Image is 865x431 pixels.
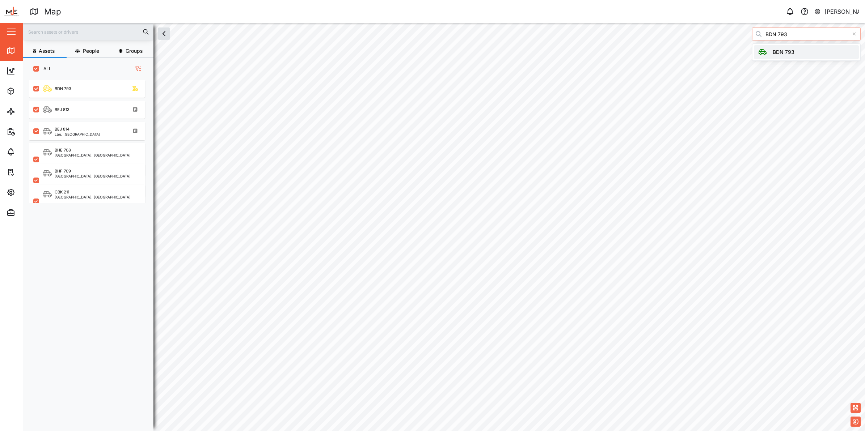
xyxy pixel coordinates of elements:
[19,188,45,196] div: Settings
[55,86,71,92] div: BDN 793
[55,153,131,157] div: [GEOGRAPHIC_DATA], [GEOGRAPHIC_DATA]
[19,107,36,115] div: Sites
[55,168,71,174] div: BHF 709
[55,107,69,113] div: BEJ 813
[19,67,51,75] div: Dashboard
[28,26,149,37] input: Search assets or drivers
[55,189,69,195] div: CBK 211
[19,209,40,217] div: Admin
[19,148,41,156] div: Alarms
[83,48,99,54] span: People
[19,128,43,136] div: Reports
[126,48,143,54] span: Groups
[39,48,55,54] span: Assets
[752,27,861,40] input: Search by People, Asset, Geozone or Place
[55,147,71,153] div: BHE 708
[4,4,20,20] img: Main Logo
[55,195,131,199] div: [GEOGRAPHIC_DATA], [GEOGRAPHIC_DATA]
[19,47,35,55] div: Map
[55,174,131,178] div: [GEOGRAPHIC_DATA], [GEOGRAPHIC_DATA]
[824,7,859,16] div: [PERSON_NAME]
[55,132,100,136] div: Lae, [GEOGRAPHIC_DATA]
[19,168,39,176] div: Tasks
[44,5,61,18] div: Map
[19,87,41,95] div: Assets
[773,48,794,56] div: BDN 793
[29,77,153,426] div: grid
[814,7,859,17] button: [PERSON_NAME]
[55,126,69,132] div: BEJ 814
[39,66,51,72] label: ALL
